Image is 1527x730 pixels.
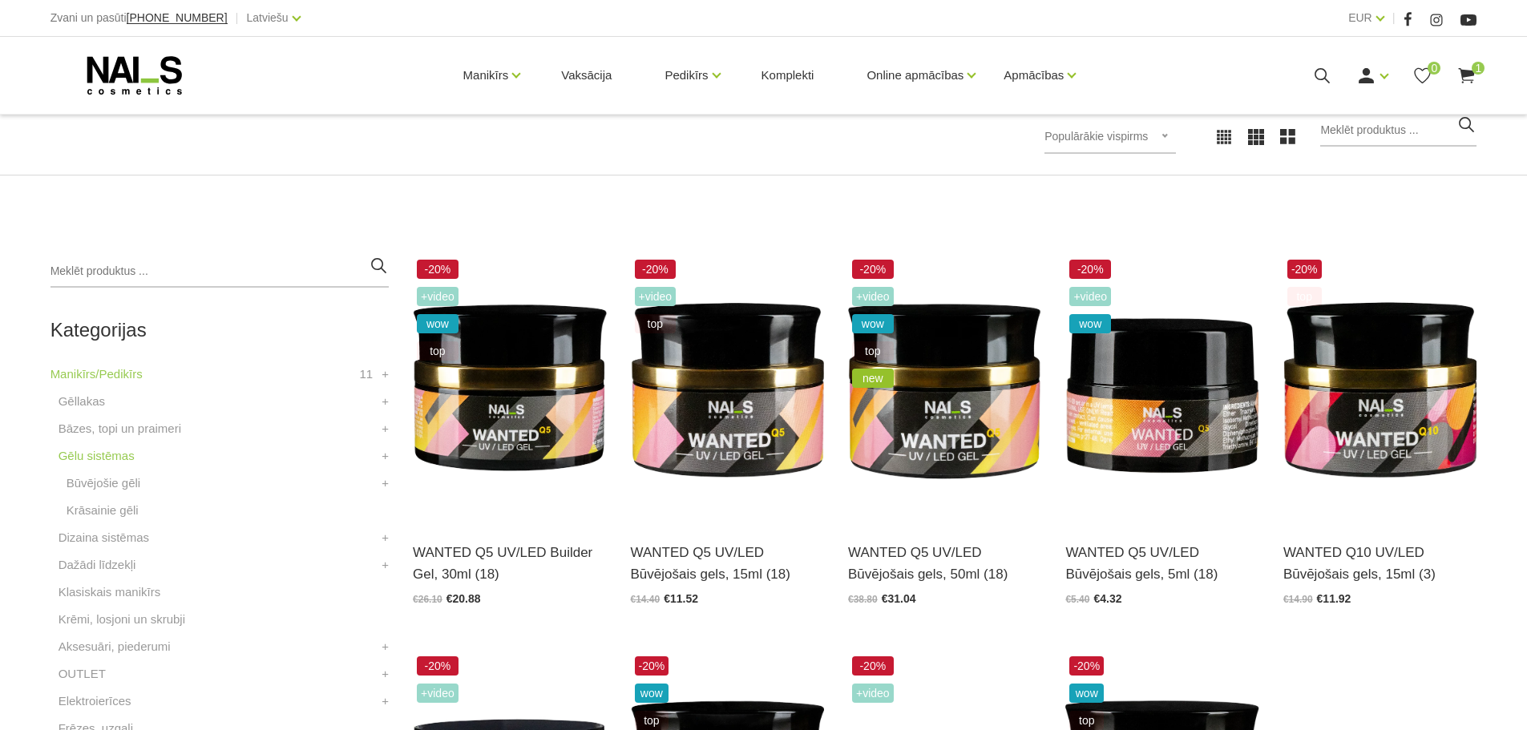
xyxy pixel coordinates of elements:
span: wow [417,314,459,333]
a: Dizaina sistēmas [59,528,149,547]
img: Gels WANTED NAILS cosmetics tehniķu komanda ir radījusi gelu, kas ilgi jau ir katra meistara mekl... [1283,256,1477,522]
a: + [382,692,389,711]
a: Dažādi līdzekļi [59,555,136,575]
a: + [382,365,389,384]
span: [PHONE_NUMBER] [127,11,228,24]
h2: Kategorijas [50,320,389,341]
span: -20% [1069,260,1111,279]
a: WANTED Q5 UV/LED Būvējošais gels, 5ml (18) [1065,542,1258,585]
img: Gels WANTED NAILS cosmetics tehniķu komanda ir radījusi gelu, kas ilgi jau ir katra meistara mekl... [413,256,606,522]
a: Pedikīrs [665,43,708,107]
span: 11 [359,365,373,384]
a: Latviešu [247,8,289,27]
span: | [236,8,239,28]
span: €38.80 [848,594,878,605]
span: top [1069,711,1104,730]
span: +Video [852,287,894,306]
a: + [382,664,389,684]
a: 0 [1412,66,1432,86]
span: €5.40 [1065,594,1089,605]
a: Vaksācija [548,37,624,114]
span: top [1287,287,1322,306]
a: WANTED Q5 UV/LED Būvējošais gels, 15ml (18) [631,542,824,585]
a: Manikīrs/Pedikīrs [50,365,143,384]
img: Gels WANTED NAILS cosmetics tehniķu komanda ir radījusi gelu, kas ilgi jau ir katra meistara mekl... [848,256,1041,522]
div: Zvani un pasūti [50,8,228,28]
a: OUTLET [59,664,106,684]
span: €14.40 [631,594,660,605]
span: top [852,341,894,361]
input: Meklēt produktus ... [50,256,389,288]
span: €20.88 [446,592,481,605]
span: 0 [1428,62,1440,75]
span: top [635,314,677,333]
a: Bāzes, topi un praimeri [59,419,181,438]
span: Populārākie vispirms [1044,130,1148,143]
span: €14.90 [1283,594,1313,605]
a: Gēlu sistēmas [59,446,135,466]
a: Būvējošie gēli [67,474,141,493]
span: €11.92 [1317,592,1351,605]
a: Manikīrs [463,43,509,107]
a: + [382,446,389,466]
a: + [382,419,389,438]
span: wow [1069,684,1104,703]
span: -20% [1069,656,1104,676]
span: +Video [635,287,677,306]
span: +Video [1069,287,1111,306]
a: + [382,474,389,493]
span: -20% [635,260,677,279]
span: -20% [417,656,459,676]
input: Meklēt produktus ... [1320,115,1477,147]
a: EUR [1348,8,1372,27]
a: WANTED Q5 UV/LED Būvējošais gels, 50ml (18) [848,542,1041,585]
span: -20% [852,260,894,279]
span: top [417,341,459,361]
a: + [382,392,389,411]
span: -20% [1287,260,1322,279]
a: Aksesuāri, piederumi [59,637,171,656]
a: Krēmi, losjoni un skrubji [59,610,185,629]
span: +Video [852,684,894,703]
span: -20% [417,260,459,279]
span: wow [635,684,669,703]
span: | [1392,8,1396,28]
span: wow [852,314,894,333]
span: wow [1069,314,1111,333]
a: Elektroierīces [59,692,131,711]
a: WANTED Q5 UV/LED Builder Gel, 30ml (18) [413,542,606,585]
span: €31.04 [882,592,916,605]
span: +Video [417,684,459,703]
span: €4.32 [1093,592,1121,605]
a: Krāsainie gēli [67,501,139,520]
a: + [382,555,389,575]
span: top [635,711,669,730]
a: + [382,637,389,656]
img: Gels WANTED NAILS cosmetics tehniķu komanda ir radījusi gelu, kas ilgi jau ir katra meistara mekl... [1065,256,1258,522]
img: Gels WANTED NAILS cosmetics tehniķu komanda ir radījusi gelu, kas ilgi jau ir katra meistara mekl... [631,256,824,522]
span: new [852,369,894,388]
a: [PHONE_NUMBER] [127,12,228,24]
a: Online apmācības [867,43,963,107]
a: 1 [1456,66,1477,86]
span: €26.10 [413,594,442,605]
span: +Video [417,287,459,306]
span: €11.52 [664,592,698,605]
a: Komplekti [749,37,827,114]
span: -20% [635,656,669,676]
a: WANTED Q10 UV/LED Būvējošais gels, 15ml (3) [1283,542,1477,585]
a: Gēllakas [59,392,105,411]
a: Klasiskais manikīrs [59,583,161,602]
a: Apmācības [1004,43,1064,107]
span: 1 [1472,62,1485,75]
span: -20% [852,656,894,676]
a: + [382,528,389,547]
